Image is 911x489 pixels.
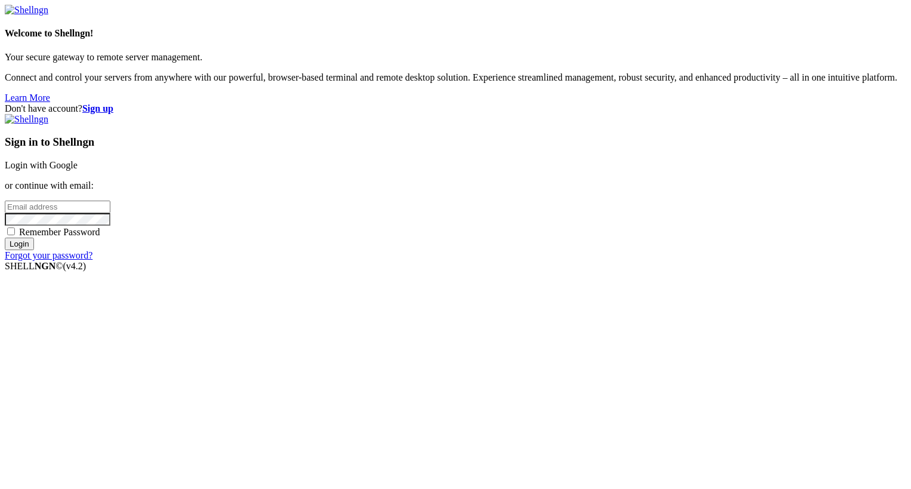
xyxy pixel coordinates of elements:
[7,227,15,235] input: Remember Password
[5,180,906,191] p: or continue with email:
[5,72,906,83] p: Connect and control your servers from anywhere with our powerful, browser-based terminal and remo...
[5,201,110,213] input: Email address
[5,160,78,170] a: Login with Google
[5,238,34,250] input: Login
[5,103,906,114] div: Don't have account?
[19,227,100,237] span: Remember Password
[63,261,87,271] span: 4.2.0
[5,93,50,103] a: Learn More
[5,261,86,271] span: SHELL ©
[5,114,48,125] img: Shellngn
[5,5,48,16] img: Shellngn
[5,136,906,149] h3: Sign in to Shellngn
[5,250,92,260] a: Forgot your password?
[35,261,56,271] b: NGN
[5,52,906,63] p: Your secure gateway to remote server management.
[82,103,113,113] a: Sign up
[5,28,906,39] h4: Welcome to Shellngn!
